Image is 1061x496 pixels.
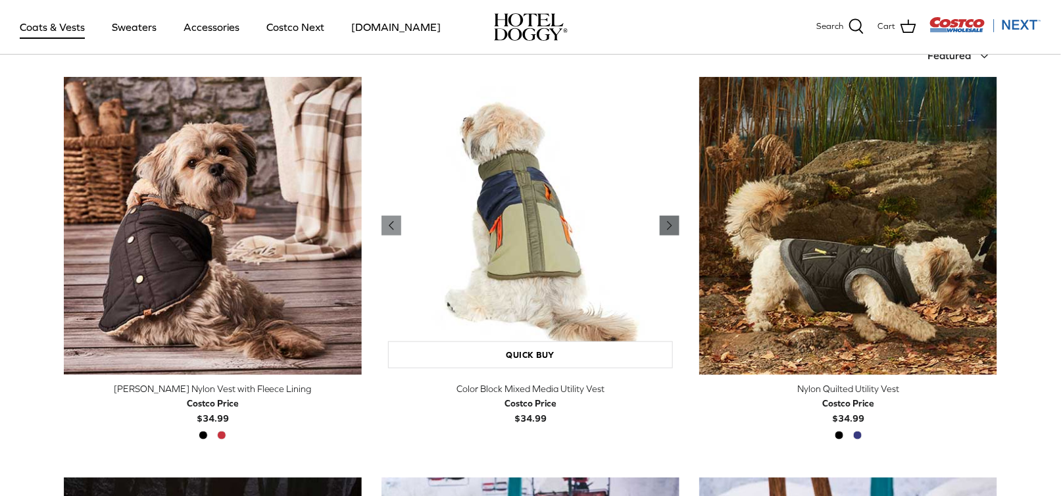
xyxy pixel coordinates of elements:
a: [DOMAIN_NAME] [339,5,453,49]
a: Cart [877,18,916,36]
b: $34.99 [822,396,874,423]
a: Previous [660,216,679,236]
b: $34.99 [505,396,556,423]
div: Costco Price [187,396,239,410]
b: $34.99 [187,396,239,423]
div: [PERSON_NAME] Nylon Vest with Fleece Lining [64,382,362,396]
span: Search [816,20,843,34]
div: Color Block Mixed Media Utility Vest [382,382,679,396]
a: [PERSON_NAME] Nylon Vest with Fleece Lining Costco Price$34.99 [64,382,362,426]
a: Color Block Mixed Media Utility Vest [382,77,679,375]
a: Sweaters [100,5,168,49]
a: Coats & Vests [8,5,97,49]
button: Featured [928,41,998,70]
a: Nylon Quilted Utility Vest Costco Price$34.99 [699,382,997,426]
a: Nylon Quilted Utility Vest [699,77,997,375]
a: Visit Costco Next [929,25,1041,35]
a: Costco Next [255,5,336,49]
a: Melton Nylon Vest with Fleece Lining [64,77,362,375]
a: Search [816,18,864,36]
div: Costco Price [822,396,874,410]
div: Costco Price [505,396,556,410]
span: Cart [877,20,895,34]
a: Quick buy [388,341,673,368]
a: hoteldoggy.com hoteldoggycom [494,13,568,41]
img: hoteldoggycom [494,13,568,41]
a: Accessories [172,5,251,49]
a: Color Block Mixed Media Utility Vest Costco Price$34.99 [382,382,679,426]
div: Nylon Quilted Utility Vest [699,382,997,396]
img: Costco Next [929,16,1041,33]
span: Featured [928,49,972,61]
a: Previous [382,216,401,236]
